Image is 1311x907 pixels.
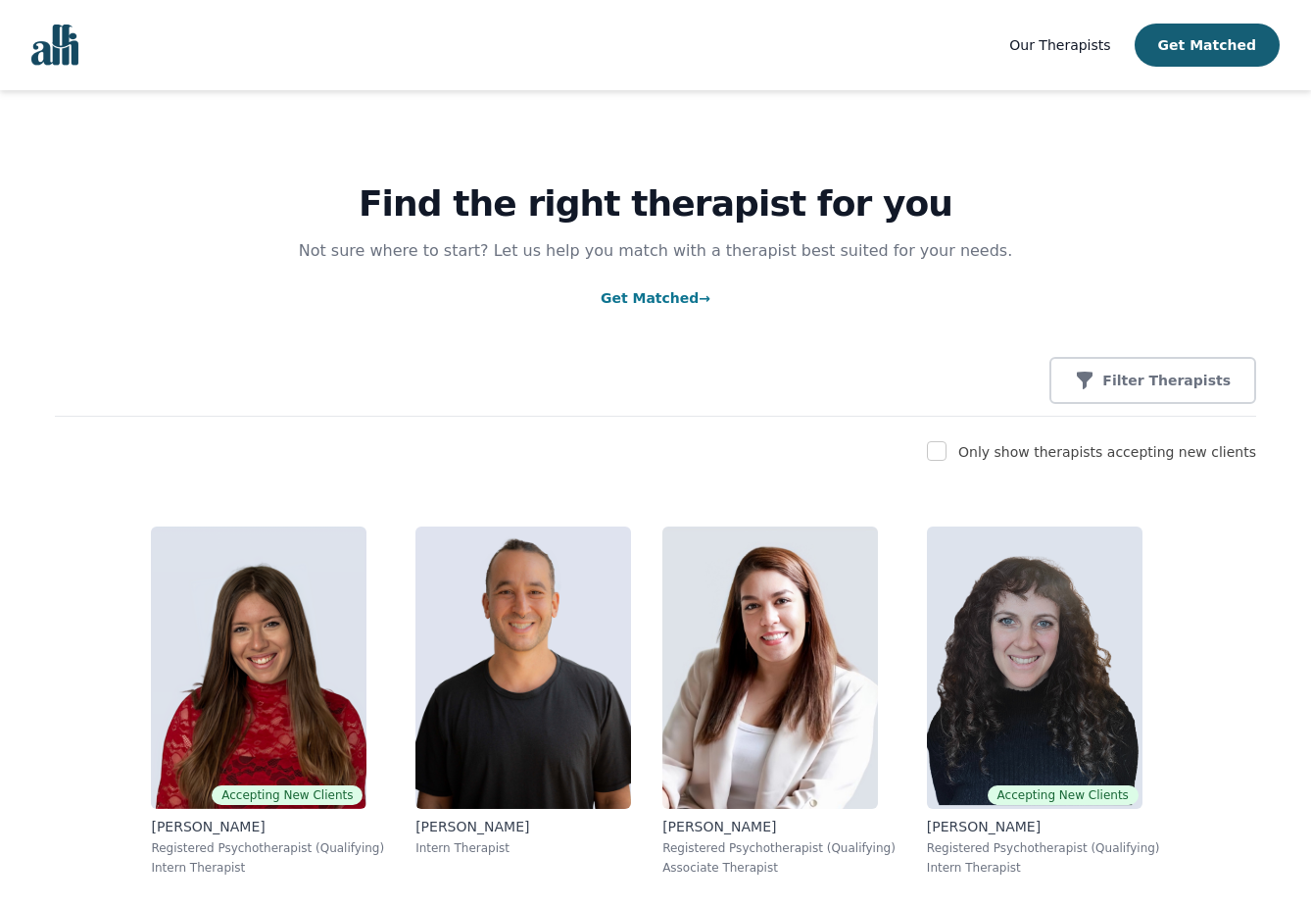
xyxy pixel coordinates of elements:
[400,511,647,891] a: Kavon_Banejad[PERSON_NAME]Intern Therapist
[662,817,896,836] p: [PERSON_NAME]
[1049,357,1256,404] button: Filter Therapists
[662,840,896,856] p: Registered Psychotherapist (Qualifying)
[958,444,1256,460] label: Only show therapists accepting new clients
[927,817,1160,836] p: [PERSON_NAME]
[1102,371,1231,390] p: Filter Therapists
[699,290,710,306] span: →
[151,860,384,876] p: Intern Therapist
[279,239,1032,263] p: Not sure where to start? Let us help you match with a therapist best suited for your needs.
[415,817,631,836] p: [PERSON_NAME]
[415,527,631,809] img: Kavon_Banejad
[415,840,631,856] p: Intern Therapist
[55,184,1256,224] h1: Find the right therapist for you
[647,511,911,891] a: Ava_Pouyandeh[PERSON_NAME]Registered Psychotherapist (Qualifying)Associate Therapist
[662,527,878,809] img: Ava_Pouyandeh
[601,290,710,306] a: Get Matched
[927,527,1142,809] img: Shira_Blake
[151,817,384,836] p: [PERSON_NAME]
[911,511,1176,891] a: Shira_BlakeAccepting New Clients[PERSON_NAME]Registered Psychotherapist (Qualifying)Intern Therapist
[662,860,896,876] p: Associate Therapist
[135,511,400,891] a: Alisha_LevineAccepting New Clients[PERSON_NAME]Registered Psychotherapist (Qualifying)Intern Ther...
[1009,37,1110,53] span: Our Therapists
[1009,33,1110,57] a: Our Therapists
[1135,24,1280,67] button: Get Matched
[151,527,366,809] img: Alisha_Levine
[927,840,1160,856] p: Registered Psychotherapist (Qualifying)
[212,785,363,805] span: Accepting New Clients
[31,25,78,66] img: alli logo
[927,860,1160,876] p: Intern Therapist
[151,840,384,856] p: Registered Psychotherapist (Qualifying)
[988,785,1139,805] span: Accepting New Clients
